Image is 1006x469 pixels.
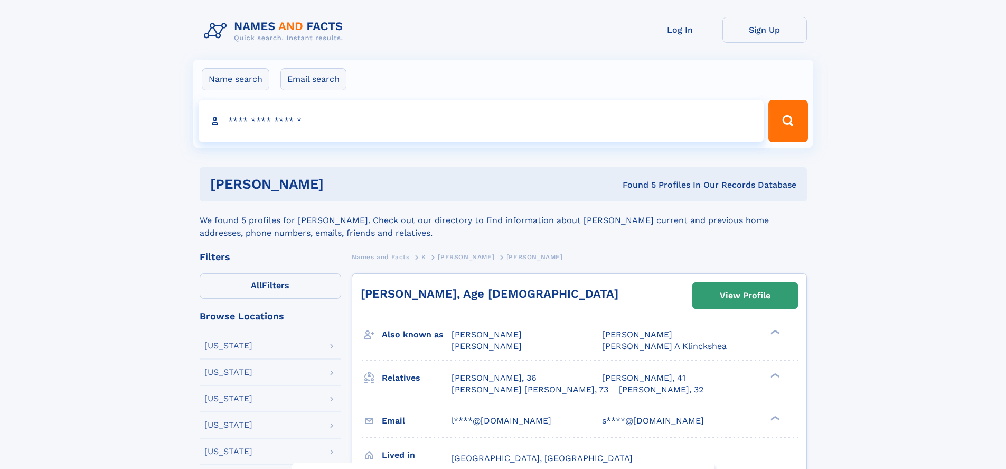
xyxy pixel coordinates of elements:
[204,421,252,429] div: [US_STATE]
[452,384,608,396] a: [PERSON_NAME] [PERSON_NAME], 73
[200,201,807,240] div: We found 5 profiles for [PERSON_NAME]. Check out our directory to find information about [PERSON_...
[361,287,618,300] a: [PERSON_NAME], Age [DEMOGRAPHIC_DATA]
[210,178,473,191] h1: [PERSON_NAME]
[638,17,722,43] a: Log In
[382,326,452,344] h3: Also known as
[280,68,346,90] label: Email search
[506,253,563,261] span: [PERSON_NAME]
[199,100,764,142] input: search input
[421,250,426,263] a: K
[382,446,452,464] h3: Lived in
[251,280,262,290] span: All
[438,250,494,263] a: [PERSON_NAME]
[768,329,781,336] div: ❯
[204,342,252,350] div: [US_STATE]
[200,311,341,321] div: Browse Locations
[200,273,341,299] label: Filters
[382,369,452,387] h3: Relatives
[602,341,727,351] span: [PERSON_NAME] A Klinckshea
[421,253,426,261] span: K
[452,341,522,351] span: [PERSON_NAME]
[768,372,781,379] div: ❯
[452,329,522,339] span: [PERSON_NAME]
[722,17,807,43] a: Sign Up
[619,384,703,396] a: [PERSON_NAME], 32
[452,372,537,384] a: [PERSON_NAME], 36
[602,372,685,384] a: [PERSON_NAME], 41
[204,394,252,403] div: [US_STATE]
[768,415,781,421] div: ❯
[693,283,797,308] a: View Profile
[382,412,452,430] h3: Email
[720,283,770,308] div: View Profile
[352,250,410,263] a: Names and Facts
[204,447,252,456] div: [US_STATE]
[202,68,269,90] label: Name search
[204,368,252,376] div: [US_STATE]
[602,329,672,339] span: [PERSON_NAME]
[438,253,494,261] span: [PERSON_NAME]
[768,100,807,142] button: Search Button
[452,453,633,463] span: [GEOGRAPHIC_DATA], [GEOGRAPHIC_DATA]
[200,252,341,262] div: Filters
[200,17,352,45] img: Logo Names and Facts
[473,179,796,191] div: Found 5 Profiles In Our Records Database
